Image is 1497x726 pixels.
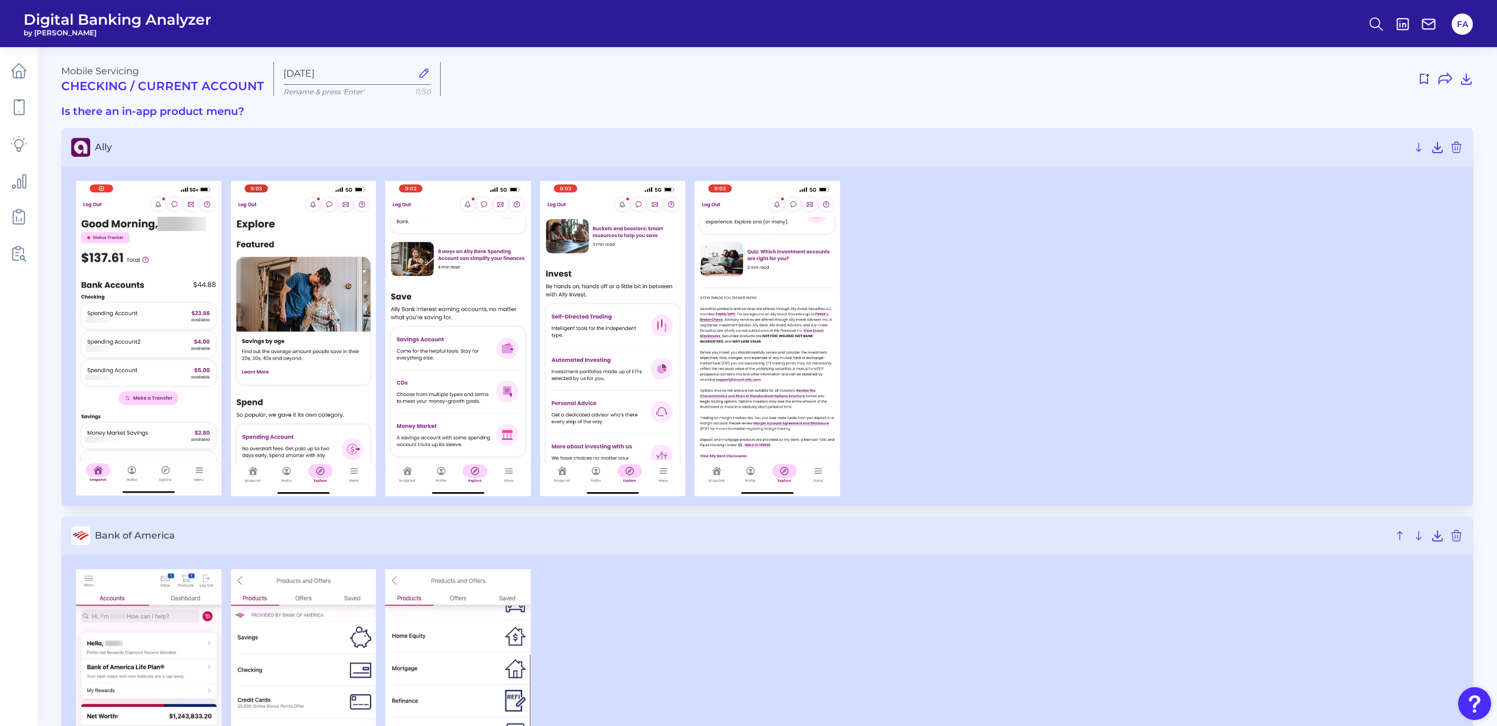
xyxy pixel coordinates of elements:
button: FA [1452,14,1473,35]
span: Ally [95,141,1407,153]
span: by [PERSON_NAME] [24,28,212,37]
p: Rename & press 'Enter' [283,87,431,96]
img: Ally [540,181,686,496]
img: Ally [76,181,222,496]
button: Open Resource Center [1458,687,1491,720]
span: Digital Banking Analyzer [24,11,212,28]
h3: Is there an in-app product menu? [61,105,1473,118]
img: Ally [231,181,376,496]
span: 11/50 [415,87,431,96]
div: Mobile Servicing [61,65,264,93]
h2: Checking / Current Account [61,79,264,93]
span: Bank of America [95,530,1388,541]
img: Ally [695,181,840,496]
img: Ally [385,181,531,496]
